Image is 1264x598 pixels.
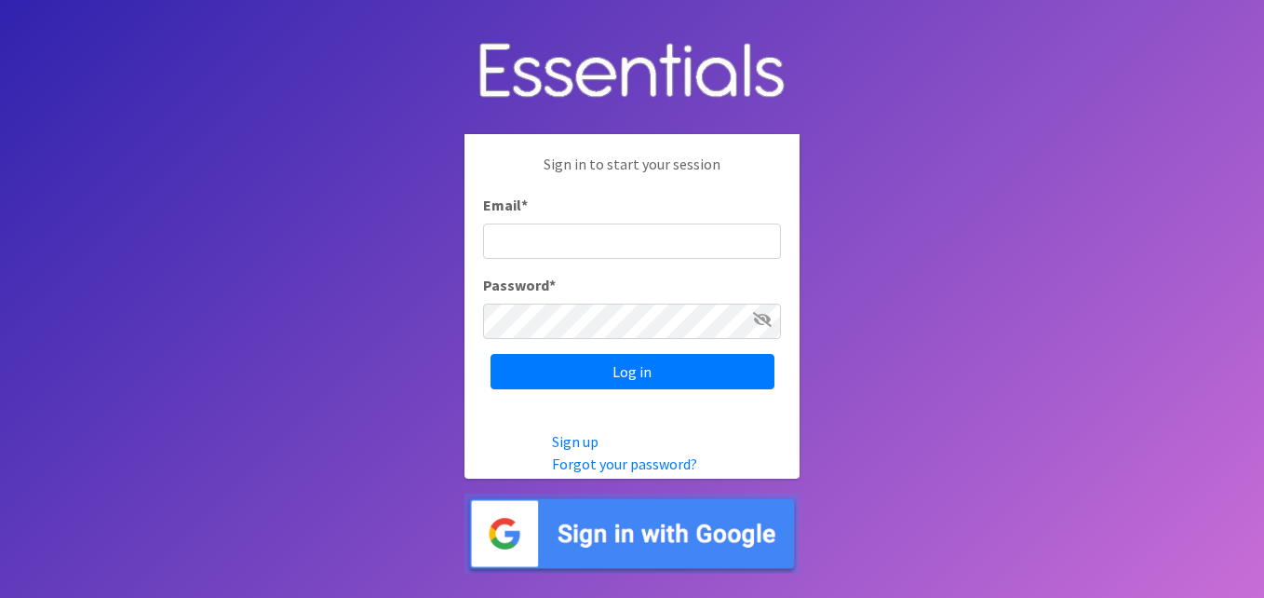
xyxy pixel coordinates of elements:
p: Sign in to start your session [483,153,781,194]
a: Sign up [552,432,598,451]
label: Email [483,194,528,216]
a: Forgot your password? [552,455,697,473]
img: Sign in with Google [464,494,800,575]
input: Log in [491,354,774,389]
label: Password [483,274,556,296]
img: Human Essentials [464,24,800,120]
abbr: required [521,196,528,214]
abbr: required [549,276,556,294]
